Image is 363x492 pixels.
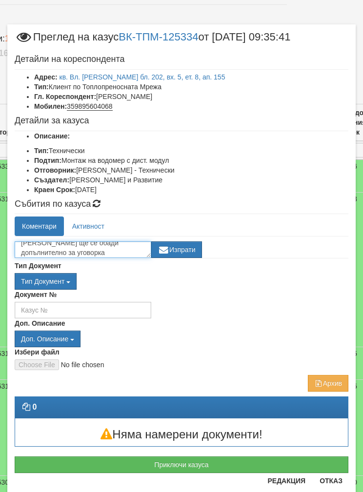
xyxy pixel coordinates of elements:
button: Редакция [262,473,311,489]
strong: 0 [32,403,37,411]
b: Отговорник: [34,166,76,174]
b: Мобилен: [34,102,67,110]
span: Доп. Описание [21,335,68,343]
li: [PERSON_NAME] - Технически [34,165,348,175]
button: Доп. Описание [15,331,81,347]
h4: Събития по казуса [15,199,348,209]
b: Адрес: [34,73,58,81]
label: Документ № [15,290,57,299]
li: Клиент по Топлопреносната Мрежа [34,82,348,92]
label: Тип Документ [15,261,61,271]
b: Гл. Кореспондент: [34,93,96,100]
h3: Няма намерени документи! [15,428,348,441]
div: Двоен клик, за изчистване на избраната стойност. [15,331,348,347]
li: [DATE] [34,185,348,195]
b: Тип: [34,83,49,91]
div: Двоен клик, за изчистване на избраната стойност. [15,273,348,290]
b: Краен Срок: [34,186,75,194]
button: Архив [308,375,348,392]
a: Активност [65,216,112,236]
li: Монтаж на водомер с дист. модул [34,156,348,165]
span: Преглед на казус от [DATE] 09:35:41 [15,32,290,50]
li: [PERSON_NAME] и Развитие [34,175,348,185]
li: [PERSON_NAME] [34,92,348,101]
label: Избери файл [15,347,60,357]
button: Отказ [314,473,348,489]
button: Тип Документ [15,273,77,290]
input: Казус № [15,302,151,318]
b: Описание: [34,132,70,140]
h4: Детайли за казуса [15,116,348,126]
a: кв. Вл. [PERSON_NAME] бл. 202, вх. 5, ет. 8, ап. 155 [60,73,225,81]
h4: Детайли на кореспондента [15,55,348,64]
a: Коментари [15,216,64,236]
a: ВК-ТПМ-125334 [119,31,198,43]
span: Тип Документ [21,277,64,285]
label: Доп. Описание [15,318,65,328]
b: Създател: [34,176,69,184]
b: Тип: [34,147,49,155]
b: Подтип: [34,157,61,164]
button: Приключи казуса [15,456,348,473]
button: Изпрати [151,241,202,258]
li: Технически [34,146,348,156]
